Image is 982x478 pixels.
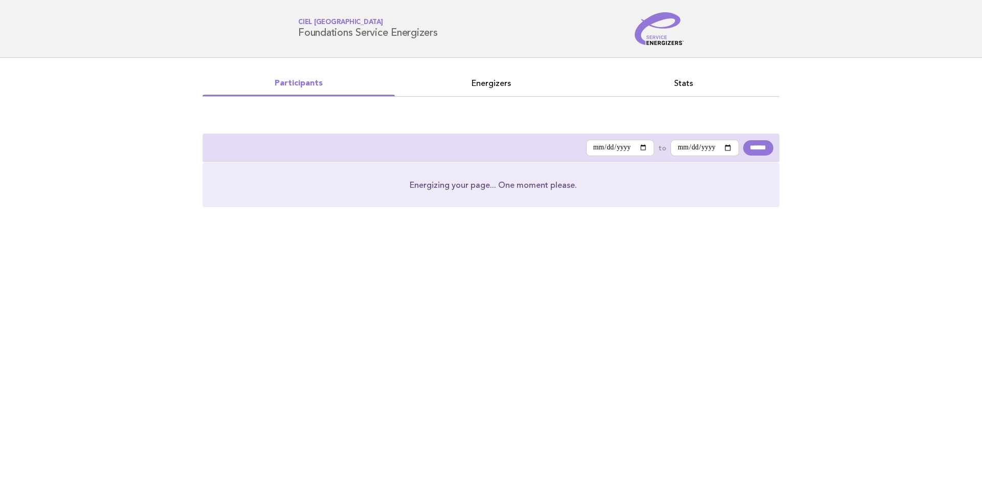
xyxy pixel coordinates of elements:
[203,76,395,91] a: Participants
[587,76,779,91] a: Stats
[410,179,577,191] p: Energizing your page... One moment please.
[395,76,587,91] a: Energizers
[298,19,438,38] h1: Foundations Service Energizers
[298,19,438,26] span: Ciel [GEOGRAPHIC_DATA]
[658,143,666,153] label: to
[635,12,684,45] img: Service Energizers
